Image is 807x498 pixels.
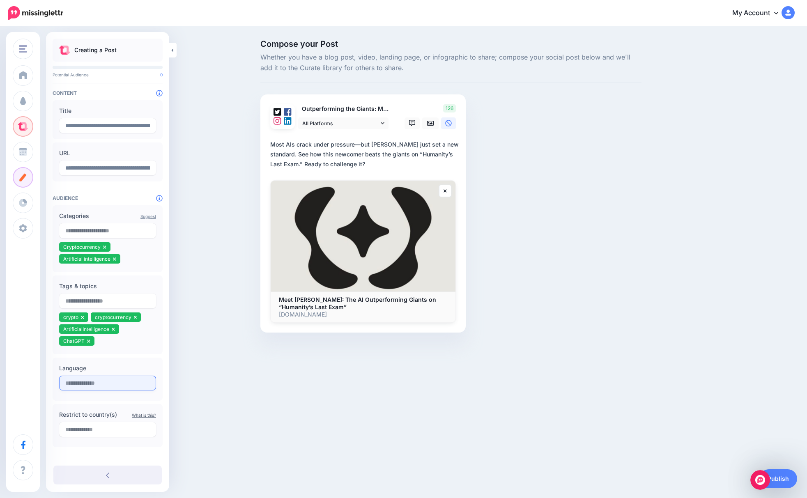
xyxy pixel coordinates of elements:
a: My Account [724,3,795,23]
label: Language [59,363,156,373]
span: cryptocurrency [95,314,131,320]
textarea: Message… [7,252,157,266]
span: Cryptocurrency [63,244,101,250]
span: ChatGPT [63,338,85,344]
p: Potential Audience [53,72,163,77]
span: All Platforms [302,119,379,128]
button: Home [129,3,144,19]
img: curate.png [59,46,70,55]
p: Creating a Post [74,45,117,55]
h4: Audience [53,195,163,201]
div: Most AIs crack under pressure—but [PERSON_NAME] just set a new standard. See how this newcomer be... [270,140,459,169]
b: Meet [PERSON_NAME]: The AI Outperforming Giants on “Humanity’s Last Exam” [279,296,436,310]
label: Title [59,106,156,116]
label: Categories [59,211,156,221]
span: 126 [443,104,456,112]
span: 0 [160,72,163,77]
img: Profile image for Justine [23,5,37,18]
button: go back [5,3,21,19]
p: Outperforming the Giants: Meet the AI Passing “Humanity’s Last Exam” [298,104,389,114]
a: All Platforms [298,117,389,129]
span: Compose your Post [260,40,641,48]
img: Missinglettr [8,6,63,20]
button: Emoji picker [13,269,19,275]
span: ArtificialIntelligence [63,326,109,332]
img: menu.png [19,45,27,53]
a: What is this? [132,413,156,418]
label: Restrict to country(s) [59,410,156,420]
span: Artificial intelligence [63,256,110,262]
div: Close [144,3,159,18]
p: [DOMAIN_NAME] [279,311,447,318]
h4: Content [53,90,163,96]
a: Publish [759,469,797,488]
a: Suggest [140,214,156,219]
label: URL [59,148,156,158]
span: crypto [63,314,78,320]
span: Whether you have a blog post, video, landing page, or infographic to share; compose your social p... [260,52,641,73]
iframe: Intercom live chat [750,470,770,490]
img: Meet CAESAR: The AI Outperforming Giants on “Humanity’s Last Exam” [271,181,455,291]
button: Send a message… [141,266,154,279]
label: Tags & topics [59,281,156,291]
h1: Missinglettr [40,8,79,14]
